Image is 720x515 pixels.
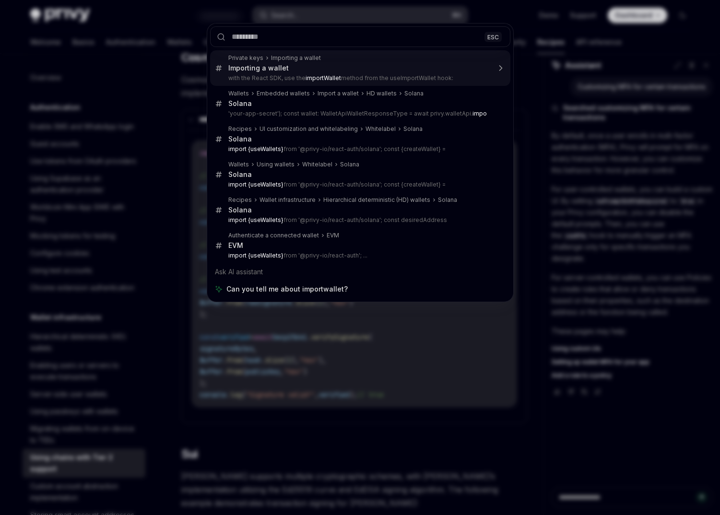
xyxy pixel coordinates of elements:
[228,161,249,168] div: Wallets
[228,181,490,188] p: from '@privy-io/react-auth/solana'; const {createWallet} =
[228,241,243,250] div: EVM
[226,284,348,294] span: Can you tell me about importwallet?
[228,145,283,152] b: import {useWallets}
[228,145,490,153] p: from '@privy-io/react-auth/solana'; const {createWallet} =
[228,74,490,82] p: with the React SDK, use the method from the useImportWallet hook:
[228,181,283,188] b: import {useWallets}
[484,32,502,42] div: ESC
[340,161,359,168] div: Solana
[228,99,252,108] div: Solana
[228,216,490,224] p: from '@privy-io/react-auth/solana'; const desiredAddress
[228,170,252,179] div: Solana
[228,232,319,239] div: Authenticate a connected wallet
[404,90,424,97] div: Solana
[228,54,263,62] div: Private keys
[366,90,397,97] div: HD wallets
[210,263,510,281] div: Ask AI assistant
[302,161,332,168] div: Whitelabel
[228,90,249,97] div: Wallets
[228,196,252,204] div: Recipes
[306,74,341,82] b: importWallet
[257,90,310,97] div: Embedded wallets
[257,161,295,168] div: Using wallets
[228,216,283,223] b: import {useWallets}
[260,125,358,133] div: UI customization and whitelabeling
[228,206,252,214] div: Solana
[228,125,252,133] div: Recipes
[318,90,359,97] div: Import a wallet
[228,110,490,117] p: 'your-app-secret'); const wallet: WalletApiWalletResponseType = await privy.walletApi.
[472,110,487,117] b: impo
[403,125,423,133] div: Solana
[438,196,457,204] div: Solana
[228,64,289,72] div: Importing a wallet
[323,196,430,204] div: Hierarchical deterministic (HD) wallets
[327,232,339,239] div: EVM
[271,54,321,62] div: Importing a wallet
[228,135,252,143] div: Solana
[366,125,396,133] div: Whitelabel
[228,252,490,259] p: from '@privy-io/react-auth'; ...
[228,252,283,259] b: import {useWallets}
[260,196,316,204] div: Wallet infrastructure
